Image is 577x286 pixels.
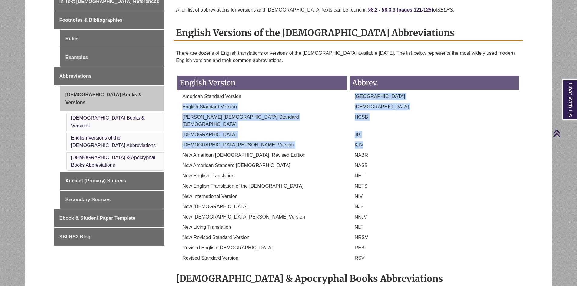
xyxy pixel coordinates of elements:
span: SBLHS2 Blog [59,234,91,239]
span: Abbreviations [59,74,92,79]
p: [PERSON_NAME] [DEMOGRAPHIC_DATA] Standard [DEMOGRAPHIC_DATA] [177,113,347,128]
p: NKJV [350,213,519,221]
p: American Standard Version [177,93,347,100]
span: Footnotes & Bibliographies [59,18,123,23]
p: NETS [350,182,519,190]
p: Revised English [DEMOGRAPHIC_DATA] [177,244,347,251]
a: English Versions of the [DEMOGRAPHIC_DATA] Abbreviations [71,135,156,148]
p: HCSB [350,113,519,121]
p: JB [350,131,519,138]
h3: English Version [177,76,347,90]
a: Ebook & Student Paper Template [54,209,164,227]
p: New Revised Standard Version [177,234,347,241]
p: REB [350,244,519,251]
p: A full list of abbreviations for versions and [DEMOGRAPHIC_DATA] texts can be found in of . [176,4,520,16]
p: [DEMOGRAPHIC_DATA] [350,103,519,110]
a: Ancient (Primary) Sources [60,172,164,190]
p: There are dozens of English translations or versions of the [DEMOGRAPHIC_DATA] available [DATE]. ... [176,47,520,67]
p: NABR [350,152,519,159]
p: New English Translation of the [DEMOGRAPHIC_DATA] [177,182,347,190]
p: NLT [350,224,519,231]
strong: §8.2 - §8.3.3 (pages 121-125) [368,7,433,12]
a: Rules [60,30,164,48]
a: §8.2 - §8.3.3 (pages 121-125) [367,7,433,12]
a: SBLHS2 Blog [54,228,164,246]
p: New English Translation [177,172,347,179]
p: [GEOGRAPHIC_DATA] [350,93,519,100]
p: New American Standard [DEMOGRAPHIC_DATA] [177,162,347,169]
a: Examples [60,48,164,67]
a: [DEMOGRAPHIC_DATA] Books & Versions [60,86,164,111]
a: [DEMOGRAPHIC_DATA] & Apocryphal Books Abbreviations [71,155,155,168]
a: Footnotes & Bibliographies [54,11,164,29]
p: NRSV [350,234,519,241]
a: Back to Top [553,129,575,137]
p: Revised Standard Version [177,255,347,262]
a: Abbreviations [54,67,164,85]
p: NIV [350,193,519,200]
p: New American [DEMOGRAPHIC_DATA], Revised Edition [177,152,347,159]
p: New Living Translation [177,224,347,231]
p: [DEMOGRAPHIC_DATA] [177,131,347,138]
h2: English Versions of the [DEMOGRAPHIC_DATA] Abbreviations [174,25,523,41]
em: SBLHS [437,7,453,12]
h3: Abbrev. [350,76,519,90]
p: [DEMOGRAPHIC_DATA][PERSON_NAME] Version [177,141,347,149]
p: English Standard Version [177,103,347,110]
p: NET [350,172,519,179]
p: New [DEMOGRAPHIC_DATA] [177,203,347,210]
p: NJB [350,203,519,210]
span: Ebook & Student Paper Template [59,215,135,221]
p: New International Version [177,193,347,200]
p: RSV [350,255,519,262]
p: New [DEMOGRAPHIC_DATA][PERSON_NAME] Version [177,213,347,221]
a: [DEMOGRAPHIC_DATA] Books & Versions [71,115,145,128]
p: NASB [350,162,519,169]
p: KJV [350,141,519,149]
a: Secondary Sources [60,191,164,209]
